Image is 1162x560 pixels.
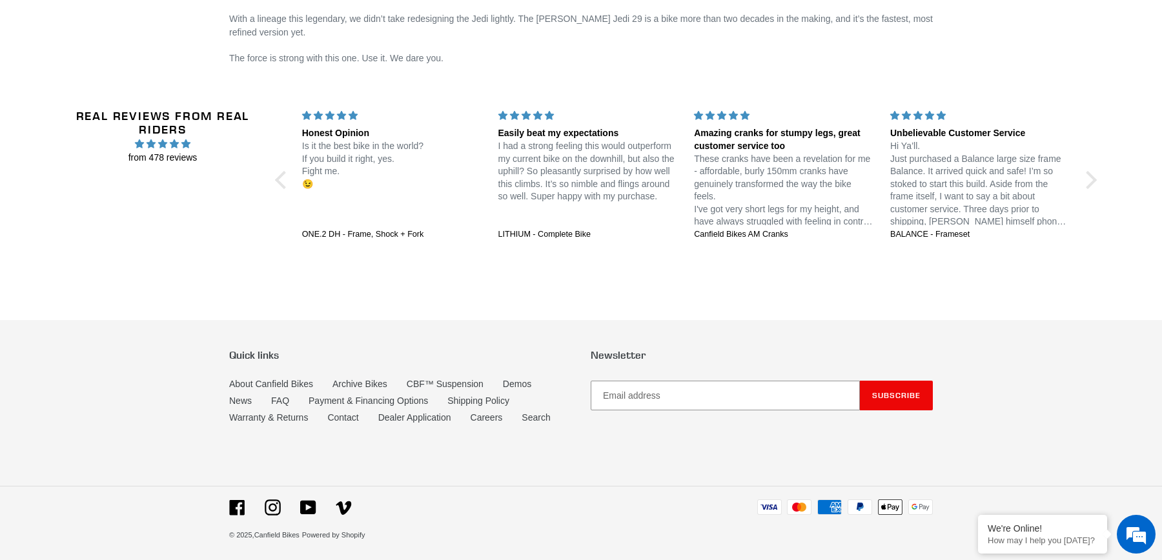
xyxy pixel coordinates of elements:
a: Shipping Policy [447,395,509,406]
a: Warranty & Returns [229,412,308,423]
p: These cranks have been a revelation for me - affordable, burly 150mm cranks have genuinely transf... [694,153,875,229]
a: Canfield Bikes AM Cranks [694,229,875,241]
a: Demos [503,379,531,389]
h2: Real Reviews from Real Riders [58,109,267,137]
p: Is it the best bike in the world? If you build it right, yes. Fight me. 😉 [302,140,483,190]
div: 5 stars [890,109,1071,123]
p: How may I help you today? [988,535,1097,545]
div: Honest Opinion [302,127,483,140]
div: 5 stars [498,109,679,123]
a: Dealer Application [378,412,451,423]
div: Unbelievable Customer Service [890,127,1071,140]
div: Easily beat my expectations [498,127,679,140]
div: Amazing cranks for stumpy legs, great customer service too [694,127,875,152]
a: Careers [471,412,503,423]
a: Archive Bikes [332,379,387,389]
a: News [229,395,252,406]
div: We're Online! [988,523,1097,534]
p: Quick links [229,349,571,361]
p: With a lineage this legendary, we didn’t take redesigning the Jedi lightly. The [PERSON_NAME] Jed... [229,12,933,39]
span: Subscribe [872,390,921,400]
a: Search [522,412,550,423]
small: © 2025, [229,531,300,539]
a: Powered by Shopify [302,531,365,539]
a: Contact [327,412,358,423]
p: Newsletter [591,349,933,361]
div: 5 stars [694,109,875,123]
a: BALANCE - Frameset [890,229,1071,241]
a: About Canfield Bikes [229,379,313,389]
a: FAQ [271,395,289,406]
a: LITHIUM - Complete Bike [498,229,679,241]
span: from 478 reviews [58,151,267,165]
a: ONE.2 DH - Frame, Shock + Fork [302,229,483,241]
a: CBF™ Suspension [407,379,484,389]
p: The force is strong with this one. Use it. We dare you. [229,52,933,65]
a: Payment & Financing Options [309,395,428,406]
p: Hi Ya’ll. Just purchased a Balance large size frame Balance. It arrived quick and safe! I’m so st... [890,140,1071,228]
div: 5 stars [302,109,483,123]
button: Subscribe [860,381,933,410]
input: Email address [591,381,860,410]
span: 4.96 stars [58,137,267,151]
p: I had a strong feeling this would outperform my current bike on the downhill, but also the uphill... [498,140,679,203]
a: Canfield Bikes [254,531,300,539]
